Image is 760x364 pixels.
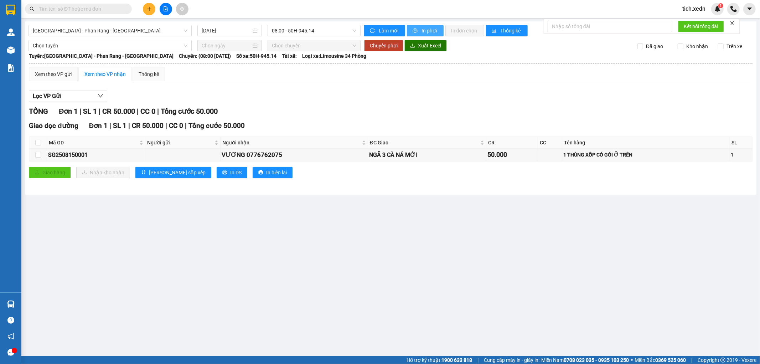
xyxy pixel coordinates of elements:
[60,27,98,33] b: [DOMAIN_NAME]
[180,6,185,11] span: aim
[147,139,213,147] span: Người gửi
[486,25,528,36] button: bar-chartThống kê
[236,52,276,60] span: Số xe: 50H-945.14
[407,25,444,36] button: printerIn phơi
[9,46,31,80] b: Xe Đăng Nhân
[7,349,14,356] span: message
[441,357,472,363] strong: 1900 633 818
[89,122,108,130] span: Đơn 1
[230,169,242,176] span: In DS
[222,170,227,175] span: printer
[302,52,366,60] span: Loại xe: Limousine 34 Phòng
[501,27,522,35] span: Thống kê
[635,356,686,364] span: Miền Bắc
[33,92,61,101] span: Lọc VP Gửi
[59,107,78,116] span: Đơn 1
[487,150,537,160] div: 50.000
[370,139,479,147] span: ĐC Giao
[369,150,485,159] div: NGÃ 3 CÀ NÁ MỚI
[492,28,498,34] span: bar-chart
[163,6,168,11] span: file-add
[99,107,100,116] span: |
[746,6,753,12] span: caret-down
[272,25,356,36] span: 08:00 - 50H-945.14
[719,3,722,8] span: 1
[222,139,361,147] span: Người nhận
[730,6,737,12] img: phone-icon
[33,40,187,51] span: Chọn tuyến
[541,356,629,364] span: Miền Nam
[39,5,123,13] input: Tìm tên, số ĐT hoặc mã đơn
[714,6,721,12] img: icon-new-feature
[7,29,15,36] img: warehouse-icon
[84,70,126,78] div: Xem theo VP nhận
[179,52,231,60] span: Chuyến: (08:00 [DATE])
[683,42,711,50] span: Kho nhận
[684,22,718,30] span: Kết nối tổng đài
[407,356,472,364] span: Hỗ trợ kỹ thuật:
[149,169,206,176] span: [PERSON_NAME] sắp xếp
[202,42,251,50] input: Chọn ngày
[140,107,155,116] span: CC 0
[83,107,97,116] span: SL 1
[217,167,247,178] button: printerIn DS
[141,170,146,175] span: sort-ascending
[222,150,367,160] div: VƯƠNG 0776762075
[643,42,666,50] span: Đã giao
[169,122,183,130] span: CC 0
[379,27,399,35] span: Làm mới
[29,91,107,102] button: Lọc VP Gửi
[49,139,138,147] span: Mã GD
[486,137,538,149] th: CR
[655,357,686,363] strong: 0369 525 060
[562,137,730,149] th: Tên hàng
[33,25,187,36] span: Sài Gòn - Phan Rang - Ninh Sơn
[548,21,672,32] input: Nhập số tổng đài
[76,167,130,178] button: downloadNhập kho nhận
[538,137,562,149] th: CC
[691,356,692,364] span: |
[29,167,71,178] button: uploadGiao hàng
[677,4,711,13] span: tich.xedn
[109,122,111,130] span: |
[7,333,14,340] span: notification
[563,151,728,159] div: 1 THÙNG XỐP CÓ GÓI Ở TRÊN
[731,151,751,159] div: 1
[253,167,293,178] button: printerIn biên lai
[48,150,144,159] div: SG2508150001
[98,93,103,99] span: down
[484,356,539,364] span: Cung cấp máy in - giấy in:
[631,359,633,362] span: ⚪️
[77,9,94,26] img: logo.jpg
[7,301,15,308] img: warehouse-icon
[160,3,172,15] button: file-add
[445,25,484,36] button: In đơn chọn
[35,70,72,78] div: Xem theo VP gửi
[730,137,753,149] th: SL
[143,3,155,15] button: plus
[404,40,447,51] button: downloadXuất Excel
[60,34,98,43] li: (c) 2017
[477,356,479,364] span: |
[185,122,187,130] span: |
[422,27,438,35] span: In phơi
[272,40,356,51] span: Chọn chuyến
[266,169,287,176] span: In biên lai
[7,317,14,324] span: question-circle
[6,5,15,15] img: logo-vxr
[157,107,159,116] span: |
[564,357,629,363] strong: 0708 023 035 - 0935 103 250
[7,46,15,54] img: warehouse-icon
[364,25,405,36] button: syncLàm mới
[29,107,48,116] span: TỔNG
[188,122,245,130] span: Tổng cước 50.000
[137,107,139,116] span: |
[7,64,15,72] img: solution-icon
[743,3,756,15] button: caret-down
[29,53,174,59] b: Tuyến: [GEOGRAPHIC_DATA] - Phan Rang - [GEOGRAPHIC_DATA]
[718,3,723,8] sup: 1
[720,358,725,363] span: copyright
[282,52,297,60] span: Tài xế:
[202,27,251,35] input: 15/08/2025
[135,167,211,178] button: sort-ascending[PERSON_NAME] sắp xếp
